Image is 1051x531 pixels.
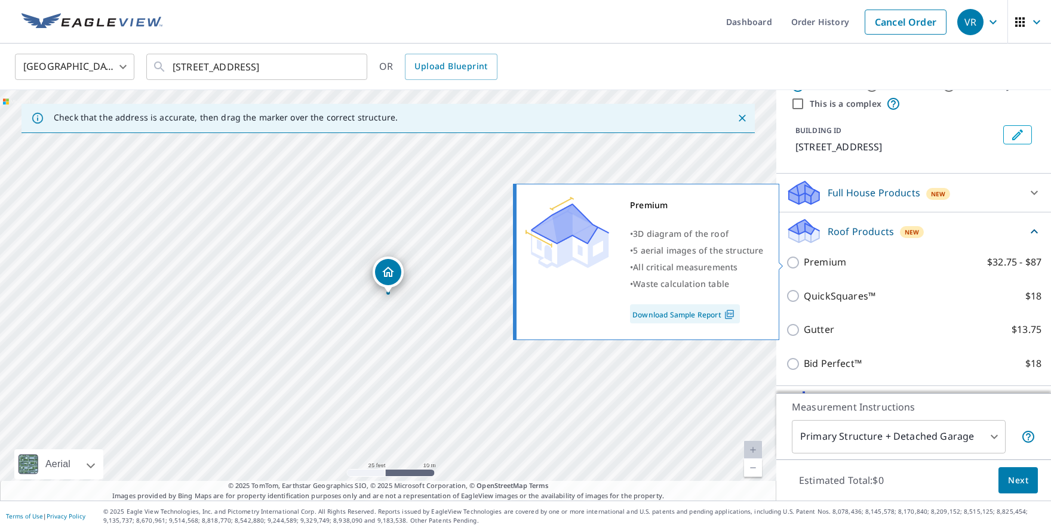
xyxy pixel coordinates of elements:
[792,400,1035,414] p: Measurement Instructions
[786,178,1041,207] div: Full House ProductsNew
[630,242,764,259] div: •
[931,189,946,199] span: New
[735,110,750,126] button: Close
[804,322,834,337] p: Gutter
[804,289,875,304] p: QuickSquares™
[405,54,497,80] a: Upload Blueprint
[957,9,984,35] div: VR
[630,276,764,292] div: •
[21,13,162,31] img: EV Logo
[47,512,85,520] a: Privacy Policy
[810,98,881,110] label: This is a complex
[744,459,762,477] a: Current Level 20, Zoom Out
[792,420,1006,453] div: Primary Structure + Detached Garage
[633,228,729,239] span: 3D diagram of the roof
[633,261,737,273] span: All critical measurements
[633,245,763,256] span: 5 aerial images of the structure
[789,467,893,493] p: Estimated Total: $0
[804,356,862,371] p: Bid Perfect™
[373,257,404,294] div: Dropped pin, building 1, Residential property, 2929 Hen Brook Dr Columbia, TN 38401
[721,309,737,320] img: Pdf Icon
[1025,289,1041,304] p: $18
[228,481,549,491] span: © 2025 TomTom, Earthstar Geographics SIO, © 2025 Microsoft Corporation, ©
[998,467,1038,494] button: Next
[6,512,43,520] a: Terms of Use
[15,50,134,84] div: [GEOGRAPHIC_DATA]
[379,54,497,80] div: OR
[744,441,762,459] a: Current Level 20, Zoom In Disabled
[103,507,1045,525] p: © 2025 Eagle View Technologies, Inc. and Pictometry International Corp. All Rights Reserved. Repo...
[905,227,920,237] span: New
[42,449,74,479] div: Aerial
[786,217,1041,245] div: Roof ProductsNew
[630,226,764,242] div: •
[1025,356,1041,371] p: $18
[987,255,1041,270] p: $32.75 - $87
[6,513,85,520] p: |
[828,186,920,200] p: Full House Products
[795,125,841,135] p: BUILDING ID
[1003,125,1032,144] button: Edit building 1
[529,481,549,490] a: Terms
[525,197,609,268] img: Premium
[1012,322,1041,337] p: $13.75
[828,224,894,239] p: Roof Products
[54,112,398,123] p: Check that the address is accurate, then drag the marker over the correct structure.
[414,59,487,74] span: Upload Blueprint
[786,391,1041,419] div: Solar ProductsNew
[630,304,740,323] a: Download Sample Report
[865,10,946,35] a: Cancel Order
[804,255,846,270] p: Premium
[630,197,764,214] div: Premium
[630,259,764,276] div: •
[795,140,998,154] p: [STREET_ADDRESS]
[633,278,729,289] span: Waste calculation table
[1021,430,1035,444] span: Your report will include the primary structure and a detached garage if one exists.
[173,50,343,84] input: Search by address or latitude-longitude
[14,449,103,479] div: Aerial
[477,481,527,490] a: OpenStreetMap
[1008,473,1028,488] span: Next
